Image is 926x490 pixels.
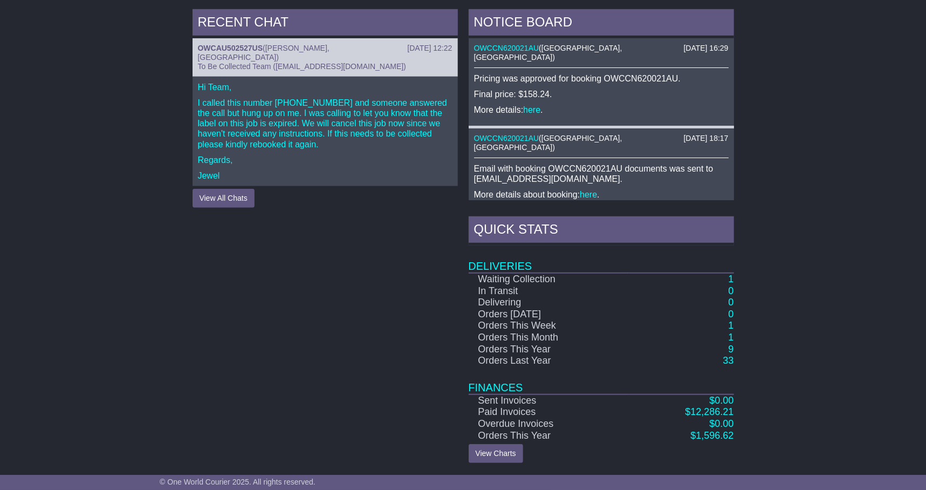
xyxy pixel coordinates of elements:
[474,105,729,115] p: More details: .
[474,44,622,62] span: [GEOGRAPHIC_DATA], [GEOGRAPHIC_DATA]
[407,44,452,53] div: [DATE] 12:22
[474,44,729,62] div: ( )
[474,134,622,152] span: [GEOGRAPHIC_DATA], [GEOGRAPHIC_DATA]
[690,406,733,417] span: 12,286.21
[715,395,733,406] span: 0.00
[469,320,629,332] td: Orders This Week
[198,44,452,62] div: ( )
[474,164,729,184] p: Email with booking OWCCN620021AU documents was sent to [EMAIL_ADDRESS][DOMAIN_NAME].
[469,444,523,463] a: View Charts
[474,73,729,84] p: Pricing was approved for booking OWCCN620021AU.
[198,62,406,71] span: To Be Collected Team ([EMAIL_ADDRESS][DOMAIN_NAME])
[728,320,733,331] a: 1
[685,406,733,417] a: $12,286.21
[696,430,733,441] span: 1,596.62
[469,355,629,367] td: Orders Last Year
[469,394,629,407] td: Sent Invoices
[474,89,729,99] p: Final price: $158.24.
[469,297,629,309] td: Delivering
[683,44,728,53] div: [DATE] 16:29
[469,9,734,38] div: NOTICE BOARD
[198,155,452,165] p: Regards,
[198,44,330,62] span: [PERSON_NAME], [GEOGRAPHIC_DATA]
[469,285,629,297] td: In Transit
[474,189,729,200] p: More details about booking: .
[469,216,734,246] div: Quick Stats
[474,44,539,52] a: OWCCN620021AU
[523,105,540,114] a: here
[198,44,263,52] a: OWCAU502527US
[690,430,733,441] a: $1,596.62
[683,134,728,143] div: [DATE] 18:17
[198,171,452,181] p: Jewel
[198,82,452,92] p: Hi Team,
[723,355,733,366] a: 33
[728,309,733,319] a: 0
[469,367,734,394] td: Finances
[193,189,255,208] button: View All Chats
[469,273,629,285] td: Waiting Collection
[469,246,734,273] td: Deliveries
[728,297,733,308] a: 0
[469,430,629,442] td: Orders This Year
[469,332,629,344] td: Orders This Month
[728,285,733,296] a: 0
[160,478,315,486] span: © One World Courier 2025. All rights reserved.
[580,190,597,199] a: here
[709,418,733,429] a: $0.00
[715,418,733,429] span: 0.00
[728,344,733,355] a: 9
[474,134,729,152] div: ( )
[728,332,733,343] a: 1
[469,406,629,418] td: Paid Invoices
[469,418,629,430] td: Overdue Invoices
[193,9,458,38] div: RECENT CHAT
[469,344,629,356] td: Orders This Year
[198,98,452,149] p: I called this number [PHONE_NUMBER] and someone answered the call but hung up on me. I was callin...
[728,274,733,284] a: 1
[474,134,539,142] a: OWCCN620021AU
[469,309,629,321] td: Orders [DATE]
[709,395,733,406] a: $0.00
